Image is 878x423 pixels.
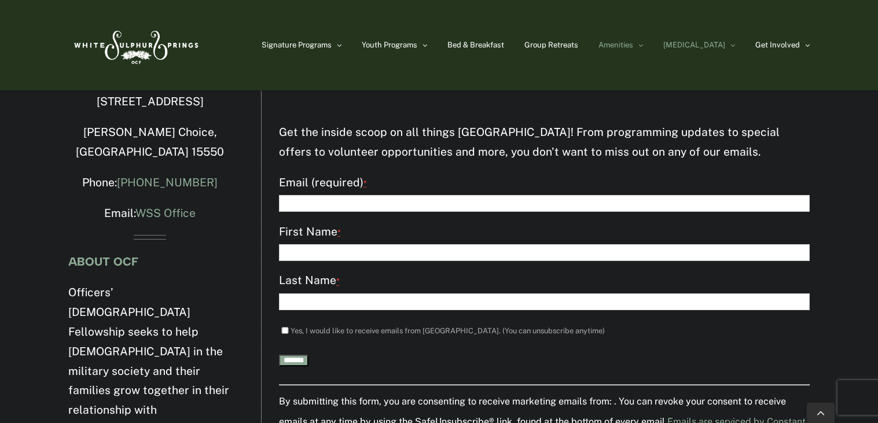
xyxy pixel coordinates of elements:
[279,271,809,291] label: Last Name
[68,255,232,268] h4: ABOUT OCF
[262,41,332,49] span: Signature Programs
[363,178,367,188] abbr: required
[447,41,504,49] span: Bed & Breakfast
[135,207,196,219] a: WSS Office
[68,123,232,162] p: [PERSON_NAME] Choice, [GEOGRAPHIC_DATA] 15550
[291,326,605,335] label: Yes, I would like to receive emails from [GEOGRAPHIC_DATA]. (You can unsubscribe anytime)
[69,18,202,72] img: White Sulphur Springs Logo
[279,222,809,242] label: First Name
[663,41,725,49] span: [MEDICAL_DATA]
[68,92,232,112] p: [STREET_ADDRESS]
[362,41,417,49] span: Youth Programs
[279,123,809,162] p: Get the inside scoop on all things [GEOGRAPHIC_DATA]! From programming updates to special offers ...
[279,173,809,193] label: Email (required)
[524,41,578,49] span: Group Retreats
[117,176,218,189] a: [PHONE_NUMBER]
[68,173,232,193] p: Phone:
[68,204,232,223] p: Email:
[755,41,800,49] span: Get Involved
[336,276,340,286] abbr: required
[337,227,341,237] abbr: required
[598,41,633,49] span: Amenities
